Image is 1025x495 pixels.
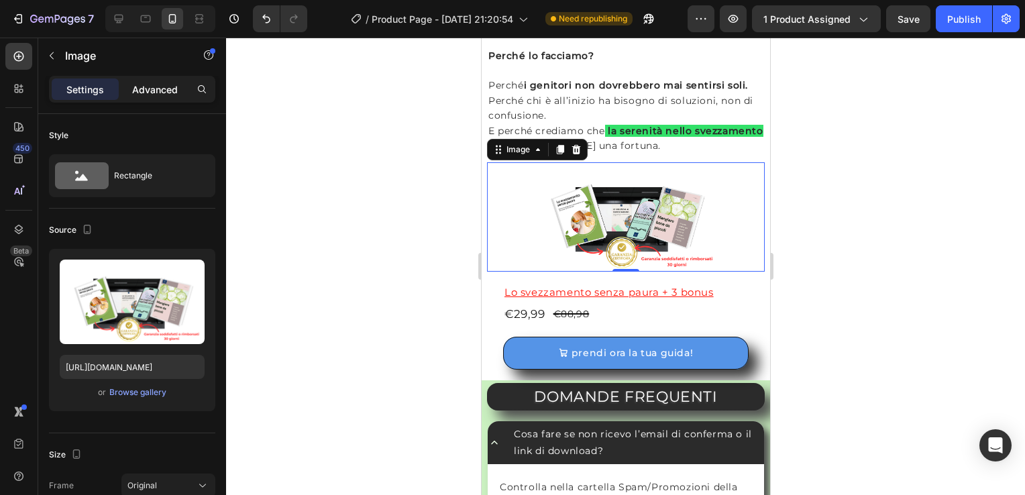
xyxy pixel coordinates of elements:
[936,5,992,32] button: Publish
[98,384,106,400] span: or
[88,11,94,27] p: 7
[49,480,74,492] label: Frame
[979,429,1012,461] div: Open Intercom Messenger
[109,386,167,399] button: Browse gallery
[482,38,770,495] iframe: Design area
[366,12,369,26] span: /
[13,143,32,154] div: 450
[752,5,881,32] button: 1 product assigned
[886,5,930,32] button: Save
[114,160,196,191] div: Rectangle
[253,5,307,32] div: Undo/Redo
[132,82,178,97] p: Advanced
[65,48,179,64] p: Image
[49,221,95,239] div: Source
[109,386,166,398] div: Browse gallery
[898,13,920,25] span: Save
[60,355,205,379] input: https://example.com/image.jpg
[60,260,205,344] img: preview-image
[763,12,851,26] span: 1 product assigned
[5,5,100,32] button: 7
[10,245,32,256] div: Beta
[66,82,104,97] p: Settings
[127,480,157,492] span: Original
[49,129,68,142] div: Style
[49,446,85,464] div: Size
[947,12,981,26] div: Publish
[372,12,513,26] span: Product Page - [DATE] 21:20:54
[559,13,627,25] span: Need republishing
